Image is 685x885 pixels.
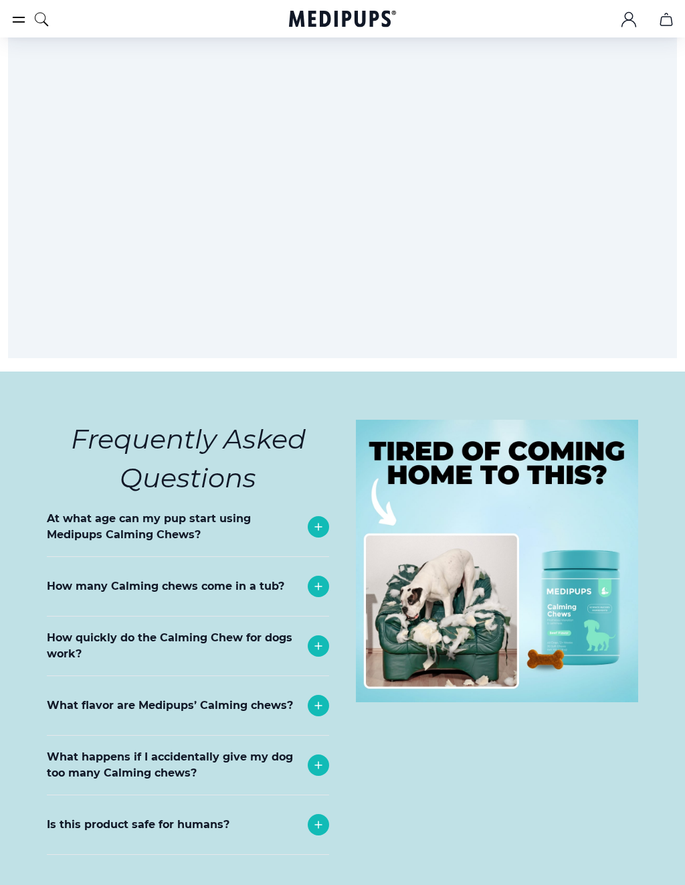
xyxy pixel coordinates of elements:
[47,617,329,659] div: Each tub contains 30 chews.
[11,11,27,27] button: burger-menu
[47,698,293,714] p: What flavor are Medipups’ Calming chews?
[289,9,396,31] a: Medipups
[47,817,229,833] p: Is this product safe for humans?
[47,511,301,544] p: At what age can my pup start using Medipups Calming Chews?
[47,579,284,595] p: How many Calming chews come in a tub?
[613,3,645,35] button: account
[47,420,329,498] h6: Frequently Asked Questions
[47,750,301,782] p: What happens if I accidentally give my dog too many Calming chews?
[47,676,329,864] div: We created our Calming Chews as an helpful, fast remedy. The ingredients have a calming effect on...
[650,3,682,35] button: cart
[47,736,329,795] div: Beef Flavored: Our chews will leave your pup begging for MORE!
[47,557,329,664] div: Our calming soft chews are an amazing solution for dogs of any breed. This chew is to be given to...
[356,420,638,703] img: Dog paw licking solution – FAQs about our chews
[33,3,50,36] button: search
[47,631,301,663] p: How quickly do the Calming Chew for dogs work?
